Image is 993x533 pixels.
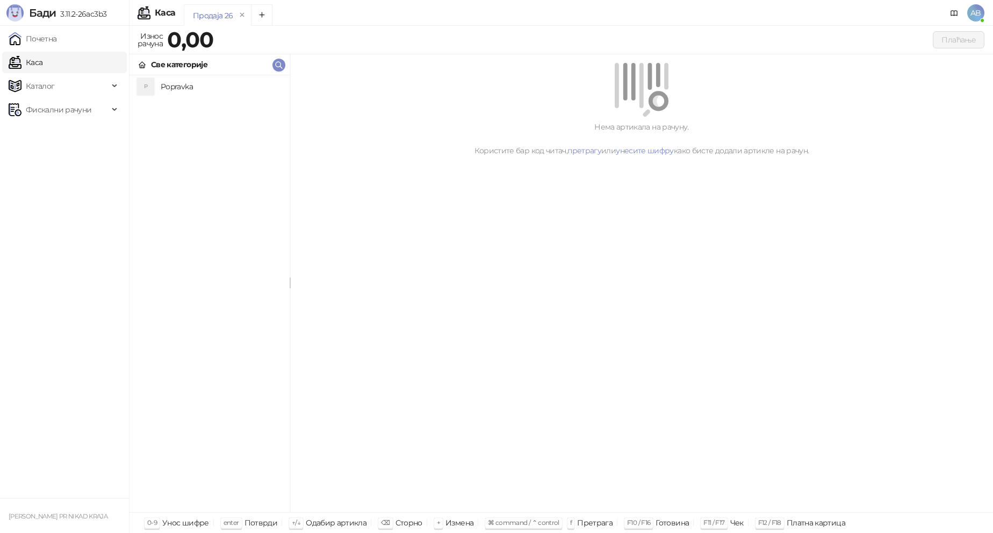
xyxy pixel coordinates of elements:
div: Одабир артикла [306,516,366,530]
div: grid [129,75,290,512]
a: претрагу [567,146,601,155]
span: 0-9 [147,518,157,527]
span: ⌫ [381,518,390,527]
div: Измена [445,516,473,530]
div: Потврди [244,516,278,530]
div: Платна картица [787,516,845,530]
span: Бади [29,6,56,19]
span: F11 / F17 [703,518,724,527]
div: Нема артикала на рачуну. Користите бар код читач, или како бисте додали артикле на рачун. [303,121,980,157]
div: Готовина [656,516,689,530]
a: унесите шифру [616,146,674,155]
button: remove [235,11,249,20]
button: Плаћање [933,31,984,48]
span: f [570,518,572,527]
div: P [137,78,154,95]
div: Чек [730,516,744,530]
div: Претрага [577,516,613,530]
a: Каса [9,52,42,73]
div: Каса [155,9,175,17]
span: ↑/↓ [292,518,300,527]
span: Каталог [26,75,55,97]
a: Почетна [9,28,57,49]
div: Износ рачуна [135,29,165,51]
strong: 0,00 [167,26,213,53]
div: Продаја 26 [193,10,233,22]
span: enter [224,518,239,527]
button: Add tab [251,4,272,26]
div: Све категорије [151,59,207,70]
span: ⌘ command / ⌃ control [488,518,559,527]
span: AB [967,4,984,22]
h4: Popravka [161,78,281,95]
span: F12 / F18 [758,518,781,527]
div: Унос шифре [162,516,209,530]
a: Документација [946,4,963,22]
img: Logo [6,4,24,22]
span: F10 / F16 [627,518,650,527]
small: [PERSON_NAME] PR NIKAD KRAJA [9,513,107,520]
span: Фискални рачуни [26,99,91,120]
div: Сторно [395,516,422,530]
span: 3.11.2-26ac3b3 [56,9,106,19]
span: + [437,518,440,527]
